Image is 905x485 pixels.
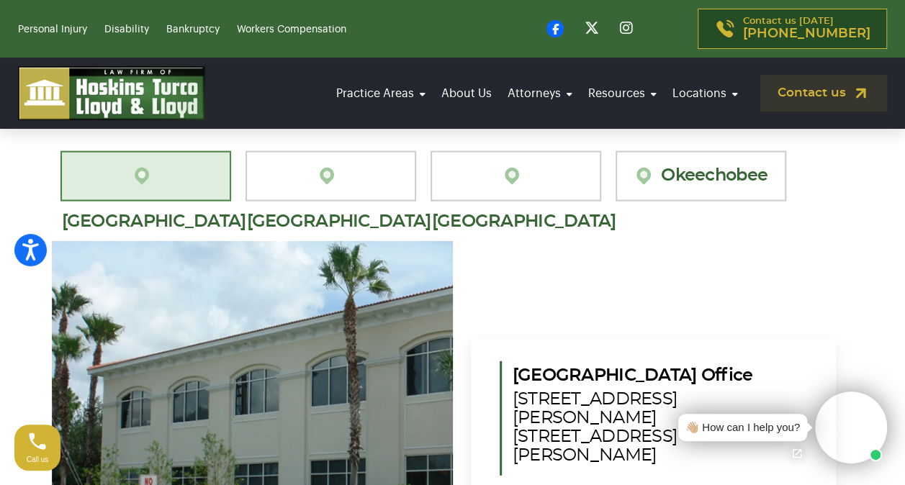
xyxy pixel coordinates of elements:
a: Personal Injury [18,24,87,35]
img: location [317,166,344,186]
span: Call us [27,455,49,463]
img: location [132,166,159,186]
a: [GEOGRAPHIC_DATA][PERSON_NAME] [60,151,231,201]
div: 👋🏼 How can I help you? [685,420,800,436]
span: [PHONE_NUMBER] [743,27,870,41]
img: location [502,166,529,186]
a: Bankruptcy [166,24,220,35]
a: Contact us [DATE][PHONE_NUMBER] [698,9,887,49]
img: logo [18,66,205,120]
a: Disability [104,24,149,35]
a: Attorneys [503,73,577,114]
img: location [634,166,661,186]
a: Practice Areas [332,73,430,114]
p: Contact us [DATE] [743,17,870,41]
a: About Us [437,73,496,114]
h5: [GEOGRAPHIC_DATA] Office [513,361,807,465]
a: [GEOGRAPHIC_DATA][PERSON_NAME] [246,151,416,201]
a: [GEOGRAPHIC_DATA] [431,151,601,201]
a: Contact us [760,75,887,112]
a: Locations [668,73,742,114]
span: [STREET_ADDRESS][PERSON_NAME] [STREET_ADDRESS][PERSON_NAME] [513,390,807,465]
a: Okeechobee [616,151,786,201]
a: Workers Compensation [237,24,346,35]
a: Open chat [782,438,812,468]
a: Resources [584,73,661,114]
